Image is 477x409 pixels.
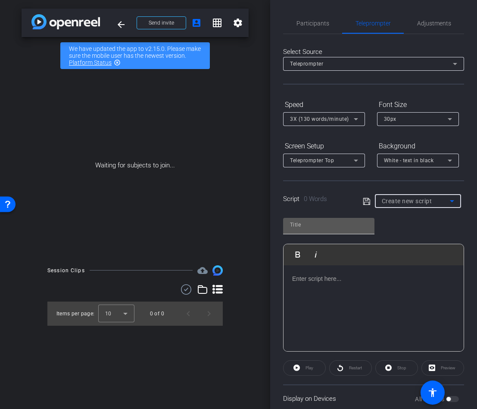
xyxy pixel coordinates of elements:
[212,265,223,276] img: Session clips
[283,98,365,112] div: Speed
[150,309,164,318] div: 0 of 0
[377,98,459,112] div: Font Size
[116,19,126,30] mat-icon: arrow_back
[22,74,249,257] div: Waiting for subjects to join...
[69,59,112,66] a: Platform Status
[355,20,391,26] span: Teleprompter
[197,265,208,276] span: Destinations for your clips
[384,116,396,122] span: 30px
[212,18,222,28] mat-icon: grid_on
[290,116,349,122] span: 3X (130 words/minute)
[178,303,199,324] button: Previous page
[47,266,85,275] div: Session Clips
[296,20,329,26] span: Participants
[304,195,327,203] span: 0 Words
[290,220,368,230] input: Title
[417,20,451,26] span: Adjustments
[377,139,459,154] div: Background
[199,303,219,324] button: Next page
[415,395,446,403] label: All Devices
[384,157,434,164] span: White - text in black
[283,194,351,204] div: Script
[60,42,210,69] div: We have updated the app to v2.15.0. Please make sure the mobile user has the newest version.
[290,246,306,263] button: Bold (Ctrl+B)
[137,16,186,29] button: Send invite
[149,19,174,26] span: Send invite
[382,198,432,204] span: Create new script
[56,309,95,318] div: Items per page:
[290,61,323,67] span: Teleprompter
[191,18,202,28] mat-icon: account_box
[283,139,365,154] div: Screen Setup
[308,246,324,263] button: Italic (Ctrl+I)
[290,157,334,164] span: Teleprompter Top
[114,59,121,66] mat-icon: highlight_off
[427,387,438,398] mat-icon: accessibility
[197,265,208,276] mat-icon: cloud_upload
[283,47,464,57] div: Select Source
[233,18,243,28] mat-icon: settings
[31,14,100,29] img: app-logo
